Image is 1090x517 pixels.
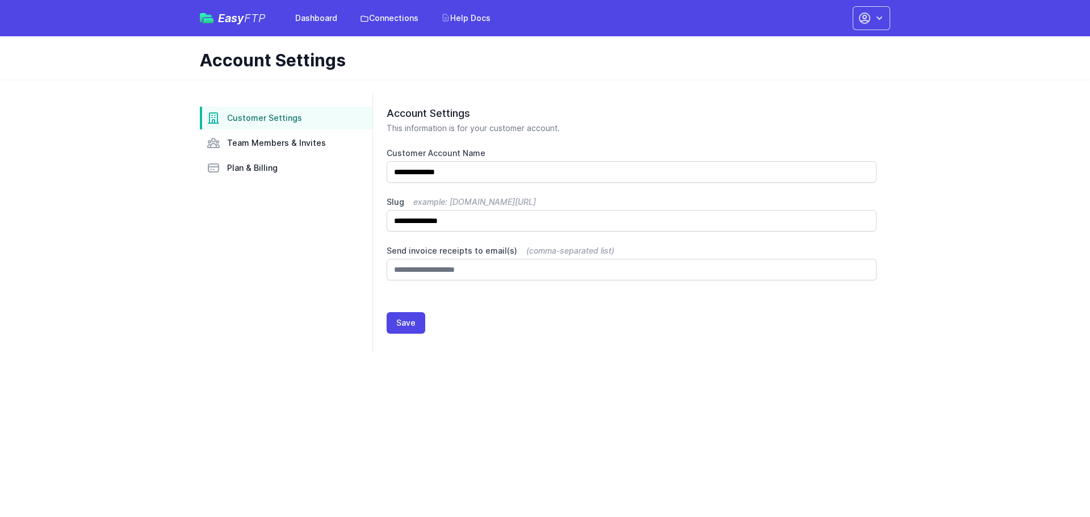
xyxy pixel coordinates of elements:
[200,107,372,129] a: Customer Settings
[413,197,536,207] span: example: [DOMAIN_NAME][URL]
[434,8,497,28] a: Help Docs
[200,12,266,24] a: EasyFTP
[200,13,213,23] img: easyftp_logo.png
[200,132,372,154] a: Team Members & Invites
[387,245,877,257] label: Send invoice receipts to email(s)
[200,157,372,179] a: Plan & Billing
[244,11,266,25] span: FTP
[387,196,877,208] label: Slug
[353,8,425,28] a: Connections
[218,12,266,24] span: Easy
[227,112,302,124] span: Customer Settings
[387,123,877,134] p: This information is for your customer account.
[288,8,344,28] a: Dashboard
[227,137,326,149] span: Team Members & Invites
[526,246,614,255] span: (comma-separated list)
[387,312,425,334] button: Save
[387,107,877,120] h2: Account Settings
[200,50,881,70] h1: Account Settings
[227,162,278,174] span: Plan & Billing
[387,148,877,159] label: Customer Account Name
